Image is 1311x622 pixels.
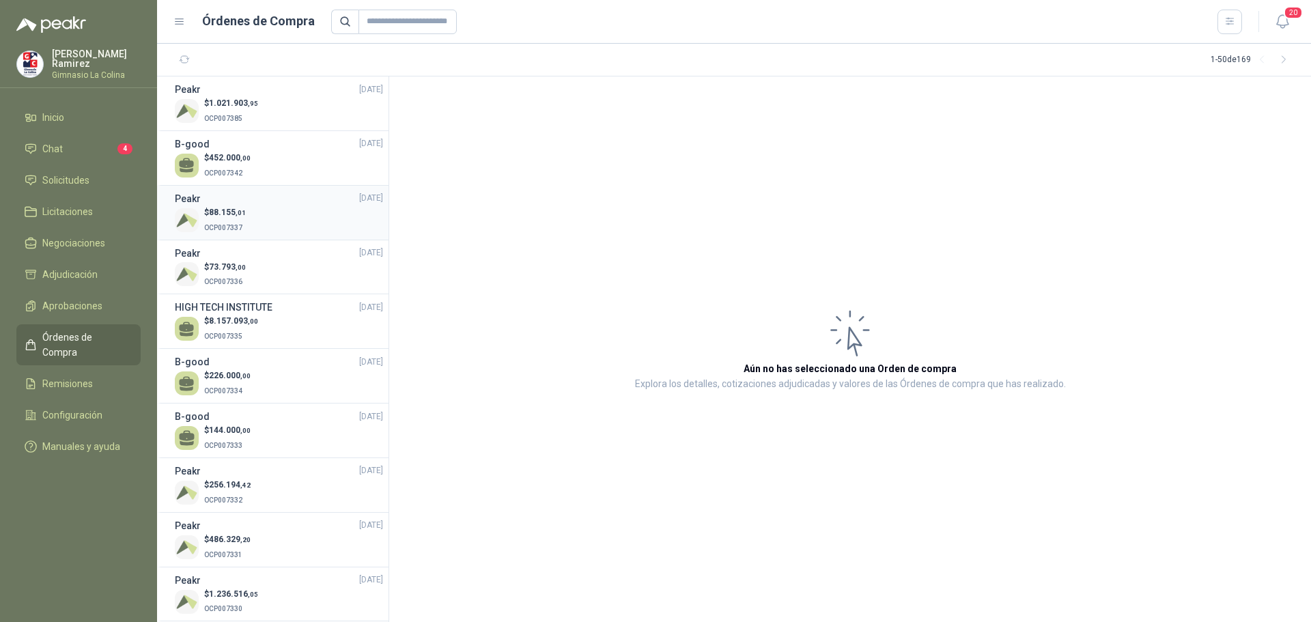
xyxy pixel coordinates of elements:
h3: Peakr [175,191,201,206]
span: [DATE] [359,574,383,586]
a: Configuración [16,402,141,428]
span: Negociaciones [42,236,105,251]
span: [DATE] [359,192,383,205]
a: Licitaciones [16,199,141,225]
a: Chat4 [16,136,141,162]
p: Explora los detalles, cotizaciones adjudicadas y valores de las Órdenes de compra que has realizado. [635,376,1066,393]
a: Solicitudes [16,167,141,193]
h3: Peakr [175,82,201,97]
span: 73.793 [209,262,246,272]
span: OCP007337 [204,224,242,231]
img: Logo peakr [16,16,86,33]
a: Remisiones [16,371,141,397]
h3: Aún no has seleccionado una Orden de compra [744,361,957,376]
span: Inicio [42,110,64,125]
span: [DATE] [359,83,383,96]
img: Company Logo [175,481,199,505]
span: Configuración [42,408,102,423]
a: Órdenes de Compra [16,324,141,365]
span: OCP007331 [204,551,242,559]
span: Remisiones [42,376,93,391]
span: [DATE] [359,356,383,369]
span: Aprobaciones [42,298,102,313]
span: [DATE] [359,137,383,150]
span: ,05 [248,591,258,598]
img: Company Logo [175,208,199,232]
span: OCP007342 [204,169,242,177]
p: $ [204,97,258,110]
a: Inicio [16,104,141,130]
span: ,01 [236,209,246,216]
h3: B-good [175,137,210,152]
span: 4 [117,143,132,154]
span: 20 [1284,6,1303,19]
a: Adjudicación [16,261,141,287]
p: $ [204,479,251,492]
h3: B-good [175,409,210,424]
a: Aprobaciones [16,293,141,319]
button: 20 [1270,10,1295,34]
p: $ [204,369,251,382]
span: Licitaciones [42,204,93,219]
span: ,95 [248,100,258,107]
img: Company Logo [175,590,199,614]
span: ,00 [236,264,246,271]
div: 1 - 50 de 169 [1211,49,1295,71]
span: 1.236.516 [209,589,258,599]
span: Chat [42,141,63,156]
a: Peakr[DATE] Company Logo$486.329,20OCP007331 [175,518,383,561]
span: [DATE] [359,519,383,532]
p: $ [204,588,258,601]
h3: Peakr [175,246,201,261]
a: B-good[DATE] $226.000,00OCP007334 [175,354,383,397]
span: ,00 [240,154,251,162]
a: B-good[DATE] $452.000,00OCP007342 [175,137,383,180]
span: OCP007330 [204,605,242,612]
span: OCP007332 [204,496,242,504]
a: Peakr[DATE] Company Logo$88.155,01OCP007337 [175,191,383,234]
a: HIGH TECH INSTITUTE[DATE] $8.157.093,00OCP007335 [175,300,383,343]
span: 144.000 [209,425,251,435]
span: [DATE] [359,410,383,423]
span: ,20 [240,536,251,543]
img: Company Logo [175,262,199,286]
span: Solicitudes [42,173,89,188]
p: $ [204,152,251,165]
p: $ [204,315,258,328]
span: 1.021.903 [209,98,258,108]
p: $ [204,261,246,274]
h3: Peakr [175,573,201,588]
span: ,00 [240,372,251,380]
img: Company Logo [175,535,199,559]
span: Manuales y ayuda [42,439,120,454]
span: OCP007333 [204,442,242,449]
img: Company Logo [17,51,43,77]
span: 452.000 [209,153,251,162]
span: OCP007335 [204,333,242,340]
a: Peakr[DATE] Company Logo$256.194,42OCP007332 [175,464,383,507]
p: [PERSON_NAME] Ramirez [52,49,141,68]
a: Peakr[DATE] Company Logo$1.021.903,95OCP007385 [175,82,383,125]
span: ,00 [240,427,251,434]
span: 88.155 [209,208,246,217]
span: Órdenes de Compra [42,330,128,360]
a: Peakr[DATE] Company Logo$73.793,00OCP007336 [175,246,383,289]
a: Negociaciones [16,230,141,256]
span: OCP007336 [204,278,242,285]
img: Company Logo [175,99,199,123]
span: OCP007334 [204,387,242,395]
a: Peakr[DATE] Company Logo$1.236.516,05OCP007330 [175,573,383,616]
h3: Peakr [175,464,201,479]
a: B-good[DATE] $144.000,00OCP007333 [175,409,383,452]
p: Gimnasio La Colina [52,71,141,79]
span: ,42 [240,481,251,489]
a: Manuales y ayuda [16,434,141,460]
span: Adjudicación [42,267,98,282]
span: [DATE] [359,246,383,259]
span: 8.157.093 [209,316,258,326]
h3: HIGH TECH INSTITUTE [175,300,272,315]
span: OCP007385 [204,115,242,122]
span: 226.000 [209,371,251,380]
p: $ [204,533,251,546]
h3: Peakr [175,518,201,533]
